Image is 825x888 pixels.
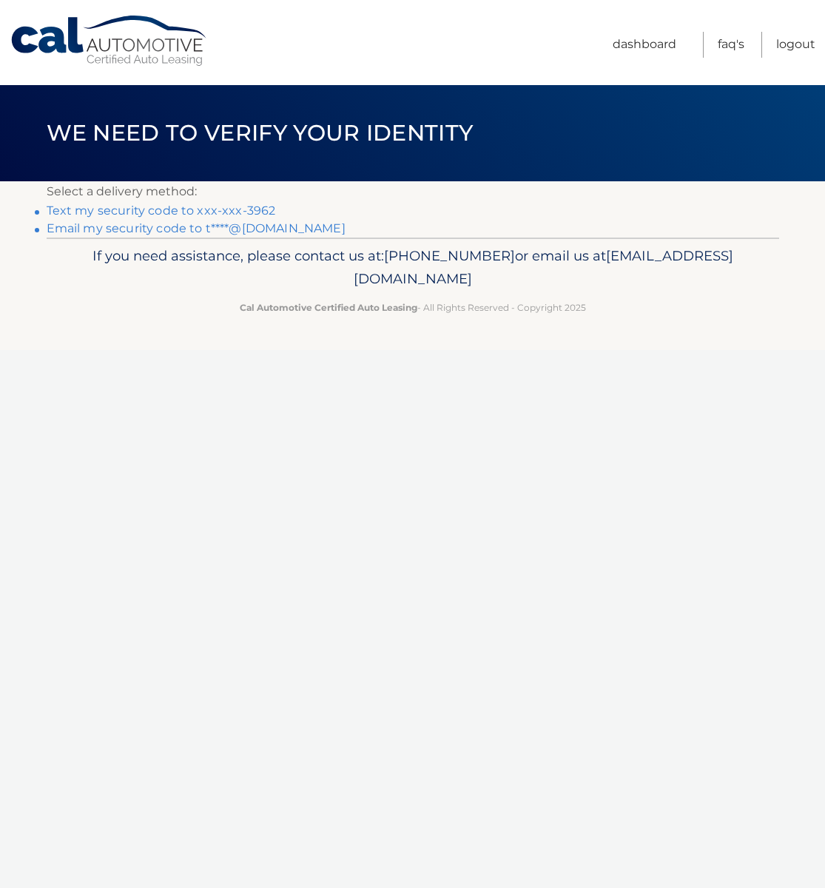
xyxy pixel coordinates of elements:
[240,302,417,313] strong: Cal Automotive Certified Auto Leasing
[10,15,209,67] a: Cal Automotive
[47,221,346,235] a: Email my security code to t****@[DOMAIN_NAME]
[47,181,779,202] p: Select a delivery method:
[384,247,515,264] span: [PHONE_NUMBER]
[56,244,770,292] p: If you need assistance, please contact us at: or email us at
[47,203,276,218] a: Text my security code to xxx-xxx-3962
[776,32,815,58] a: Logout
[47,119,474,147] span: We need to verify your identity
[56,300,770,315] p: - All Rights Reserved - Copyright 2025
[613,32,676,58] a: Dashboard
[718,32,744,58] a: FAQ's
